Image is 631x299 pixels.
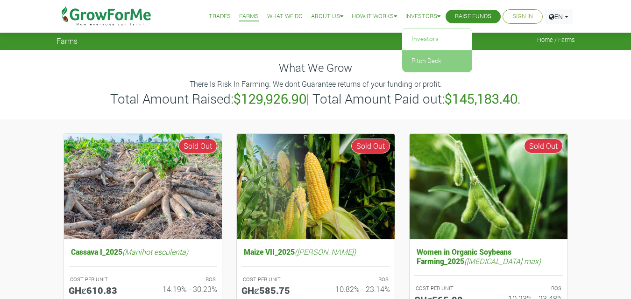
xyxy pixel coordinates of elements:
i: ([MEDICAL_DATA] max) [464,256,541,266]
img: growforme image [237,134,395,240]
h6: 10.82% - 23.14% [323,285,390,293]
a: EN [545,9,573,24]
span: Farms [57,36,78,45]
a: Investors [405,12,440,21]
span: Sold Out [178,139,217,153]
a: Pitch Deck [402,50,472,72]
p: ROS [151,276,216,284]
h3: Total Amount Raised: | Total Amount Paid out: . [58,91,574,107]
p: There Is Risk In Farming. We dont Guarantee returns of your funding or profit. [58,78,574,90]
h5: GHȼ610.83 [69,285,136,296]
span: Sold Out [524,139,563,153]
p: ROS [497,285,561,292]
h5: Women in Organic Soybeans Farming_2025 [414,245,563,267]
a: What We Do [267,12,303,21]
a: How it Works [352,12,397,21]
h4: What We Grow [57,61,575,75]
h6: 14.19% - 30.23% [150,285,217,293]
span: Home / Farms [537,36,575,43]
b: $145,183.40 [445,90,518,107]
h5: GHȼ585.75 [241,285,309,296]
p: ROS [324,276,389,284]
i: ([PERSON_NAME]) [295,247,356,257]
a: Trades [209,12,231,21]
a: Investors [402,28,472,50]
a: Sign In [512,12,533,21]
h5: Maize VII_2025 [241,245,390,258]
span: Sold Out [351,139,390,153]
b: $129,926.90 [234,90,306,107]
a: Raise Funds [455,12,491,21]
p: COST PER UNIT [416,285,480,292]
p: COST PER UNIT [243,276,307,284]
a: About Us [311,12,343,21]
h5: Cassava I_2025 [69,245,217,258]
img: growforme image [64,134,222,240]
a: Farms [239,12,259,21]
i: (Manihot esculenta) [122,247,188,257]
p: COST PER UNIT [70,276,135,284]
img: growforme image [410,134,567,240]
